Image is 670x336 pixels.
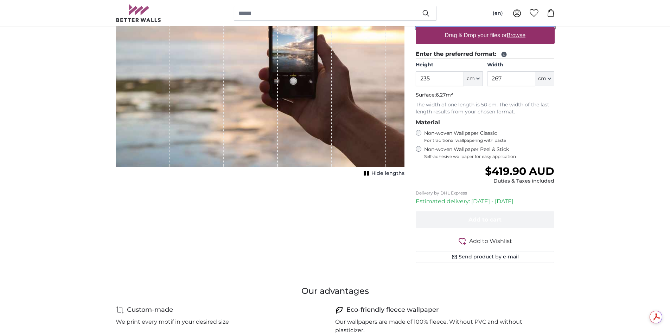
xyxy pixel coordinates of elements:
div: Duties & Taxes included [485,178,554,185]
button: Add to cart [416,211,555,228]
h3: Our advantages [116,285,555,297]
label: Drag & Drop your files or [442,28,528,42]
u: Browse [507,32,525,38]
button: (en) [487,7,509,20]
legend: Enter the preferred format: [416,50,555,59]
p: Delivery by DHL Express [416,190,555,196]
button: cm [464,71,483,86]
button: Add to Wishlist [416,237,555,245]
button: cm [535,71,554,86]
span: 6.27m² [436,92,453,98]
span: Add to Wishlist [469,237,512,245]
span: $419.90 AUD [485,165,554,178]
label: Non-woven Wallpaper Classic [424,130,555,143]
label: Width [487,61,554,68]
span: cm [538,75,546,82]
span: Self-adhesive wallpaper for easy application [424,154,555,159]
span: cm [467,75,475,82]
label: Height [416,61,483,68]
span: Add to cart [468,216,502,223]
p: Our wallpapers are made of 100% fleece. Without PVC and without plasticizer. [335,318,549,335]
p: Estimated delivery: [DATE] - [DATE] [416,197,555,206]
span: For traditional wallpapering with paste [424,138,555,143]
p: The width of one length is 50 cm. The width of the last length results from your chosen format. [416,101,555,116]
button: Hide lengths [362,169,404,178]
p: Surface: [416,92,555,99]
span: Hide lengths [371,170,404,177]
label: Non-woven Wallpaper Peel & Stick [424,146,555,159]
button: Send product by e-mail [416,251,555,263]
legend: Material [416,118,555,127]
h4: Eco-friendly fleece wallpaper [346,305,439,315]
p: We print every motif in your desired size [116,318,229,326]
img: Betterwalls [116,4,161,22]
h4: Custom-made [127,305,173,315]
